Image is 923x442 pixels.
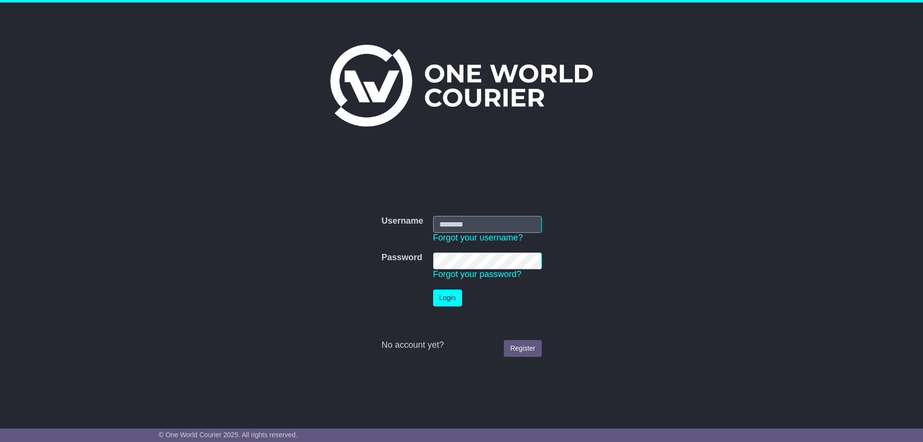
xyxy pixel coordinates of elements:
div: No account yet? [381,340,541,351]
label: Password [381,253,422,263]
label: Username [381,216,423,227]
a: Register [504,340,541,357]
span: © One World Courier 2025. All rights reserved. [159,431,298,439]
button: Login [433,290,462,306]
a: Forgot your password? [433,269,522,279]
img: One World [330,45,593,126]
a: Forgot your username? [433,233,523,242]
